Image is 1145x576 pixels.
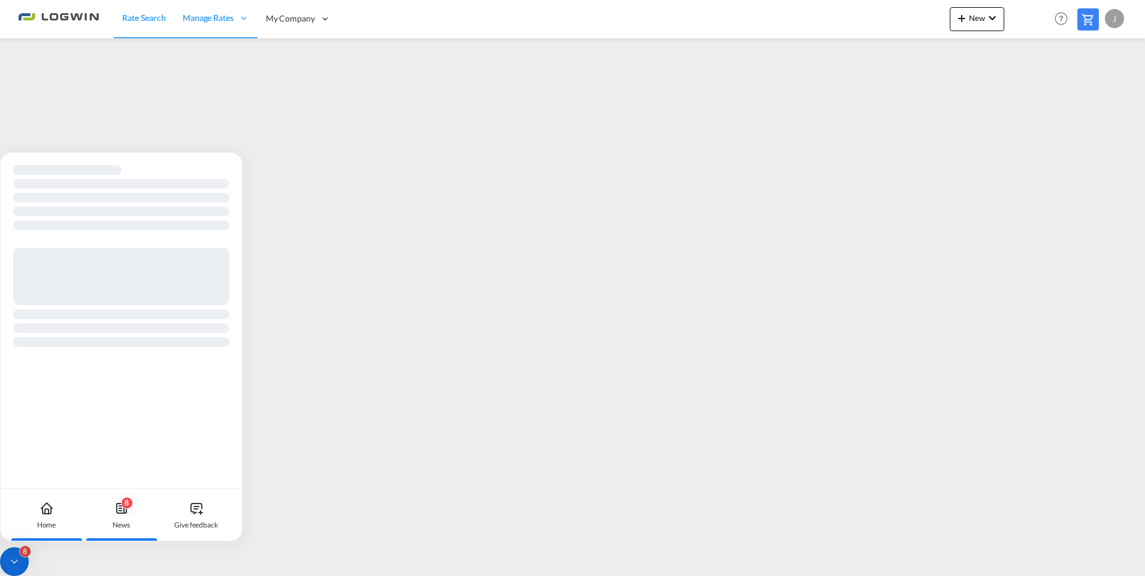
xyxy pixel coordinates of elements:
[1105,9,1124,28] div: J
[955,13,999,23] span: New
[985,11,999,25] md-icon: icon-chevron-down
[1051,8,1077,30] div: Help
[183,12,234,24] span: Manage Rates
[1051,8,1071,29] span: Help
[18,5,99,32] img: 2761ae10d95411efa20a1f5e0282d2d7.png
[950,7,1004,31] button: icon-plus 400-fgNewicon-chevron-down
[266,13,315,25] span: My Company
[122,13,166,23] span: Rate Search
[955,11,969,25] md-icon: icon-plus 400-fg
